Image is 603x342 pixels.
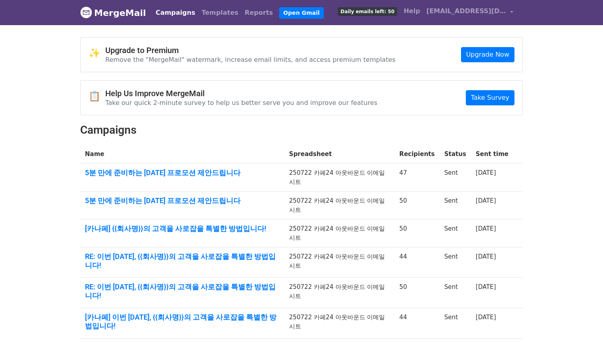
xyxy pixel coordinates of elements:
[394,192,439,219] td: 50
[476,314,496,321] a: [DATE]
[284,278,395,308] td: 250722 카페24 아웃바운드 이메일 시트
[80,123,523,137] h2: Campaigns
[338,7,397,16] span: Daily emails left: 50
[105,45,396,55] h4: Upgrade to Premium
[439,192,471,219] td: Sent
[279,7,323,19] a: Open Gmail
[476,283,496,291] a: [DATE]
[284,164,395,192] td: 250722 카페24 아웃바운드 이메일 시트
[284,247,395,278] td: 250722 카페24 아웃바운드 이메일 시트
[400,3,423,19] a: Help
[284,308,395,338] td: 250722 카페24 아웃바운드 이메일 시트
[105,89,377,98] h4: Help Us Improve MergeMail
[471,145,513,164] th: Sent time
[476,253,496,260] a: [DATE]
[439,164,471,192] td: Sent
[89,47,105,59] span: ✨
[461,47,514,62] a: Upgrade Now
[439,278,471,308] td: Sent
[85,168,280,177] a: 5분 만에 준비하는 [DATE] 프로모션 제안드립니다
[394,247,439,278] td: 44
[439,308,471,338] td: Sent
[105,55,396,64] p: Remove the "MergeMail" watermark, increase email limits, and access premium templates
[105,99,377,107] p: Take our quick 2-minute survey to help us better serve you and improve our features
[80,6,92,18] img: MergeMail logo
[439,219,471,247] td: Sent
[476,225,496,232] a: [DATE]
[466,90,514,105] a: Take Survey
[85,196,280,205] a: 5분 만에 준비하는 [DATE] 프로모션 제안드립니다
[85,283,280,300] a: RE: 이번 [DATE], {{회사명}}의 고객을 사로잡을 특별한 방법입니다!
[284,145,395,164] th: Spreadsheet
[423,3,516,22] a: [EMAIL_ADDRESS][DOMAIN_NAME]
[394,219,439,247] td: 50
[394,278,439,308] td: 50
[394,164,439,192] td: 47
[198,5,241,21] a: Templates
[335,3,400,19] a: Daily emails left: 50
[439,145,471,164] th: Status
[284,219,395,247] td: 250722 카페24 아웃바운드 이메일 시트
[394,308,439,338] td: 44
[80,4,146,21] a: MergeMail
[284,192,395,219] td: 250722 카페24 아웃바운드 이메일 시트
[85,313,280,330] a: [카나페] 이번 [DATE], {{회사명}}의 고객을 사로잡을 특별한 방법입니다!
[80,145,284,164] th: Name
[85,252,280,269] a: RE: 이번 [DATE], {{회사명}}의 고객을 사로잡을 특별한 방법입니다!
[85,224,280,233] a: [카나페] {{회사명}}의 고객을 사로잡을 특별한 방법입니다!
[152,5,198,21] a: Campaigns
[476,169,496,176] a: [DATE]
[242,5,276,21] a: Reports
[394,145,439,164] th: Recipients
[426,6,506,16] span: [EMAIL_ADDRESS][DOMAIN_NAME]
[89,91,105,102] span: 📋
[476,197,496,204] a: [DATE]
[439,247,471,278] td: Sent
